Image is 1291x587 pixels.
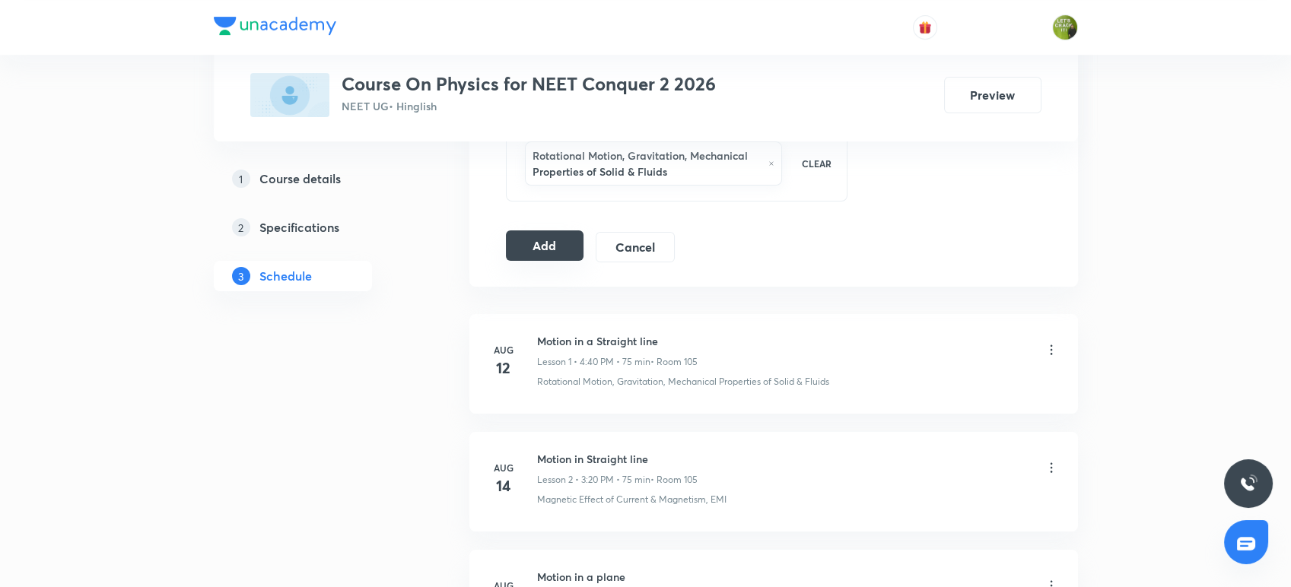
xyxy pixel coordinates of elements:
[214,17,336,39] a: Company Logo
[342,73,716,95] h3: Course On Physics for NEET Conquer 2 2026
[250,73,329,117] img: 3EC39CA4-3BFE-418F-88B1-9F6410AAFB81_plus.png
[537,473,650,487] p: Lesson 2 • 3:20 PM • 75 min
[533,148,762,179] h6: Rotational Motion, Gravitation, Mechanical Properties of Solid & Fluids
[537,451,698,467] h6: Motion in Straight line
[650,355,698,369] p: • Room 105
[259,267,312,285] h5: Schedule
[537,375,829,389] p: Rotational Motion, Gravitation, Mechanical Properties of Solid & Fluids
[232,170,250,188] p: 1
[537,333,698,349] h6: Motion in a Straight line
[214,17,336,35] img: Company Logo
[537,355,650,369] p: Lesson 1 • 4:40 PM • 75 min
[232,267,250,285] p: 3
[596,232,674,262] button: Cancel
[259,218,339,236] h5: Specifications
[214,163,421,194] a: 1Course details
[1239,474,1258,493] img: ttu
[918,21,932,34] img: avatar
[259,170,341,188] h5: Course details
[537,569,697,585] h6: Motion in a plane
[342,98,716,114] p: NEET UG • Hinglish
[802,157,832,170] p: CLEAR
[1052,14,1078,40] img: Gaurav Uppal
[944,77,1041,113] button: Preview
[232,218,250,236] p: 2
[537,493,727,506] p: Magnetic Effect of Current & Magnetism, EMI
[488,461,519,474] h6: Aug
[488,343,519,357] h6: Aug
[214,212,421,243] a: 2Specifications
[650,473,698,487] p: • Room 105
[506,230,584,261] button: Add
[913,15,937,40] button: avatar
[488,474,519,497] h4: 14
[488,357,519,379] h4: 12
